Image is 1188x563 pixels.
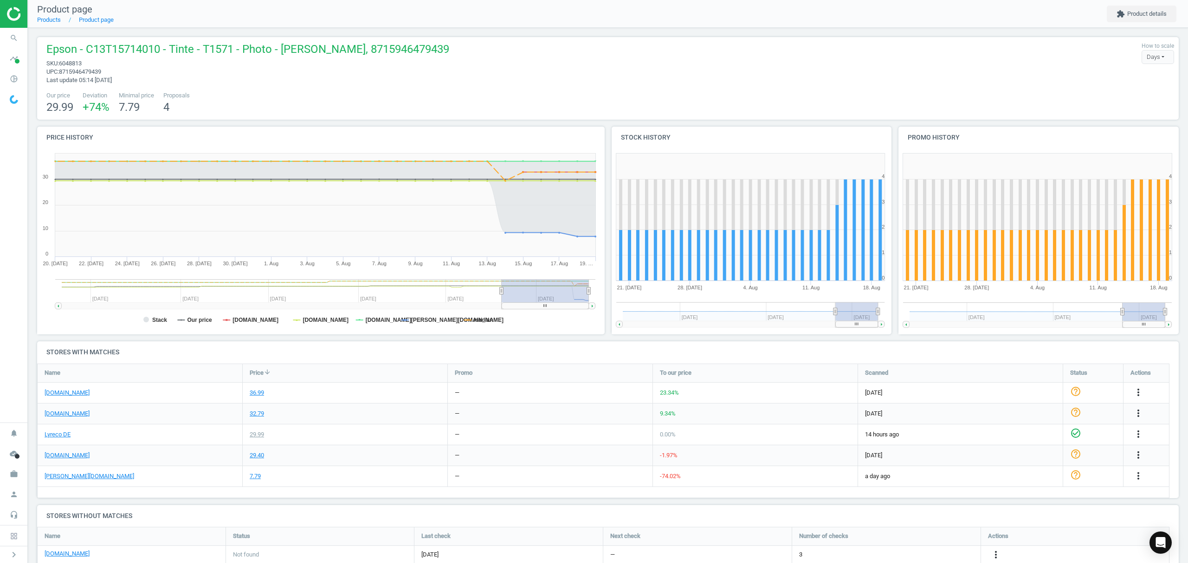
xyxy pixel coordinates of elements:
div: 29.99 [250,430,264,439]
span: Name [45,369,60,377]
img: wGWNvw8QSZomAAAAABJRU5ErkJggg== [10,95,18,104]
text: 30 [43,174,48,179]
tspan: 3. Aug [300,261,315,266]
a: Products [37,16,61,23]
span: Product page [37,4,92,15]
span: Price [250,369,264,377]
label: How to scale [1142,42,1174,50]
h4: Promo history [898,127,1179,148]
tspan: 18. Aug [863,285,880,290]
button: more_vert [1133,470,1144,482]
span: 0.00 % [660,431,676,438]
text: 2 [882,224,885,230]
span: Status [1070,369,1087,377]
span: To our price [660,369,691,377]
button: more_vert [1133,408,1144,420]
text: 20 [43,199,48,205]
span: +74 % [83,101,110,114]
i: more_vert [990,549,1001,560]
span: 23.34 % [660,389,679,396]
span: -1.97 % [660,452,678,459]
tspan: median [474,317,493,323]
span: Deviation [83,91,110,100]
i: help_outline [1070,407,1081,418]
span: Name [45,532,60,541]
div: — [455,430,459,439]
span: 6048813 [59,60,82,67]
i: help_outline [1070,386,1081,397]
div: 32.79 [250,409,264,418]
span: Next check [610,532,640,541]
tspan: 11. Aug [443,261,460,266]
text: 0 [45,251,48,256]
i: extension [1117,10,1125,18]
button: extensionProduct details [1107,6,1176,22]
span: 4 [163,101,169,114]
a: [DOMAIN_NAME] [45,409,90,418]
span: Actions [988,532,1008,541]
tspan: 7. Aug [372,261,387,266]
h4: Stock history [612,127,892,148]
span: a day ago [865,472,1056,480]
tspan: 15. Aug [515,261,532,266]
i: work [5,465,23,483]
a: [DOMAIN_NAME] [45,550,90,558]
h4: Stores with matches [37,341,1179,363]
div: 7.79 [250,472,261,480]
text: 4 [1169,173,1172,179]
h4: Stores without matches [37,505,1179,527]
tspan: 20. [DATE] [43,261,68,266]
text: 1 [882,250,885,255]
text: 0 [882,275,885,281]
button: more_vert [1133,429,1144,441]
tspan: 28. [DATE] [187,261,212,266]
div: Days [1142,50,1174,64]
button: more_vert [1133,387,1144,399]
div: Open Intercom Messenger [1149,531,1172,554]
tspan: [DOMAIN_NAME] [303,317,349,323]
tspan: 18. Aug [1150,285,1168,290]
span: 7.79 [119,101,140,114]
i: more_vert [1133,449,1144,461]
tspan: 5. Aug [336,261,350,266]
span: — [610,551,615,559]
span: 8715946479439 [59,68,101,75]
tspan: 28. [DATE] [965,285,989,290]
div: — [455,451,459,460]
text: 3 [1169,199,1172,205]
i: chevron_right [8,549,19,560]
i: help_outline [1070,448,1081,460]
tspan: 4. Aug [1030,285,1045,290]
span: sku : [46,60,59,67]
span: 9.34 % [660,410,676,417]
tspan: 22. [DATE] [79,261,103,266]
span: 14 hours ago [865,430,1056,439]
div: — [455,472,459,480]
button: chevron_right [2,549,26,561]
i: timeline [5,50,23,67]
i: person [5,486,23,503]
span: Status [233,532,250,541]
i: more_vert [1133,408,1144,419]
a: [DOMAIN_NAME] [45,389,90,397]
span: Promo [455,369,472,377]
img: ajHJNr6hYgQAAAAASUVORK5CYII= [7,7,73,21]
text: 0 [1169,275,1172,281]
tspan: 9. Aug [408,261,422,266]
tspan: 13. Aug [479,261,496,266]
tspan: 19. … [580,261,593,266]
text: 2 [1169,224,1172,230]
span: Actions [1130,369,1151,377]
text: 3 [882,199,885,205]
i: headset_mic [5,506,23,524]
span: Scanned [865,369,888,377]
tspan: 21. [DATE] [617,285,641,290]
i: arrow_downward [264,368,271,376]
text: 4 [882,173,885,179]
a: [DOMAIN_NAME] [45,451,90,460]
tspan: 28. [DATE] [678,285,702,290]
i: more_vert [1133,470,1144,481]
span: Proposals [163,91,190,100]
a: Lyreco DE [45,430,71,439]
i: help_outline [1070,469,1081,480]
